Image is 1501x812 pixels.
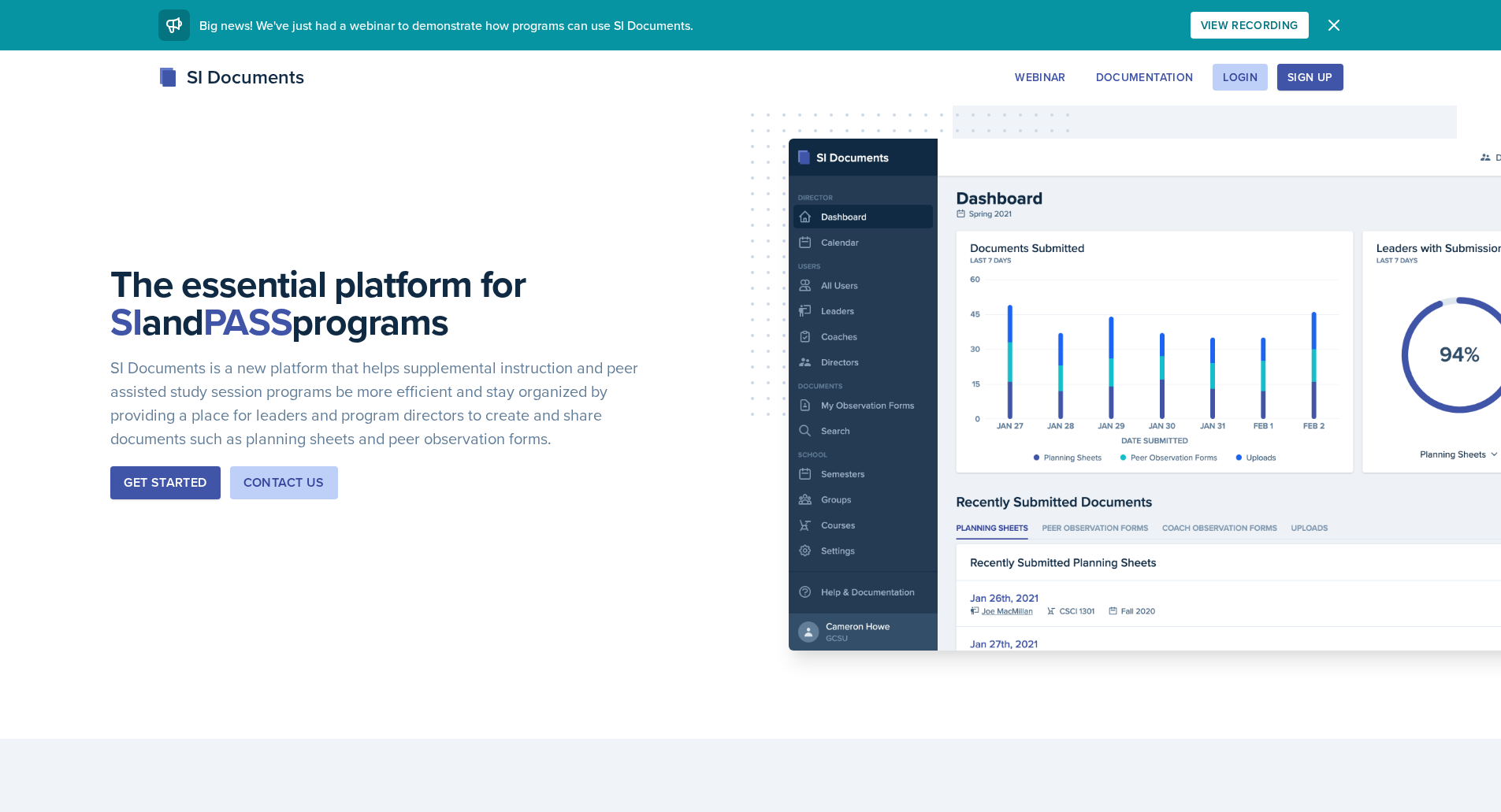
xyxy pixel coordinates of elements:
button: Sign Up [1277,64,1343,91]
button: Documentation [1086,64,1204,91]
button: View Recording [1191,12,1309,39]
button: Login [1213,64,1268,91]
div: Contact Us [243,473,325,492]
span: Big news! We've just had a webinar to demonstrate how programs can use SI Documents. [199,17,693,34]
div: Webinar [1015,71,1065,83]
div: SI Documents [158,63,304,91]
div: Login [1223,71,1258,83]
button: Contact Us [230,466,338,499]
button: Get Started [110,466,220,499]
div: Documentation [1096,71,1194,83]
div: Get Started [124,473,206,492]
div: Sign Up [1287,71,1332,83]
button: Webinar [1005,64,1076,91]
div: View Recording [1201,19,1299,32]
